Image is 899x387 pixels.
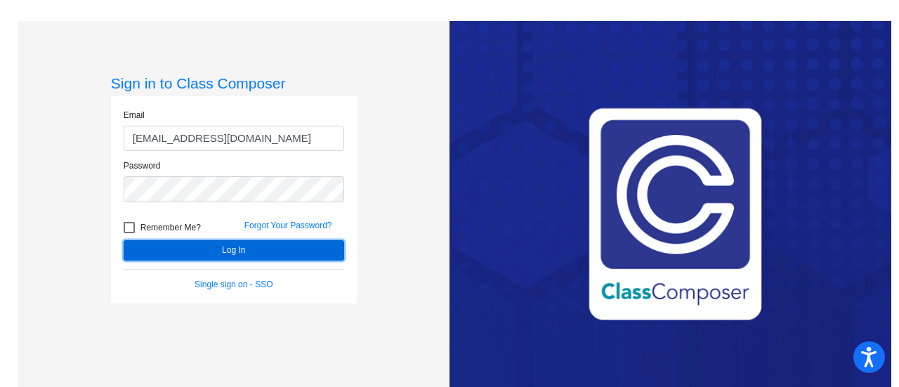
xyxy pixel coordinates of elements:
a: Forgot Your Password? [244,221,332,230]
a: Single sign on - SSO [195,280,273,289]
button: Log In [124,240,344,261]
label: Email [124,109,145,122]
label: Password [124,159,161,172]
h3: Sign in to Class Composer [111,74,357,92]
span: Remember Me? [140,219,201,236]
